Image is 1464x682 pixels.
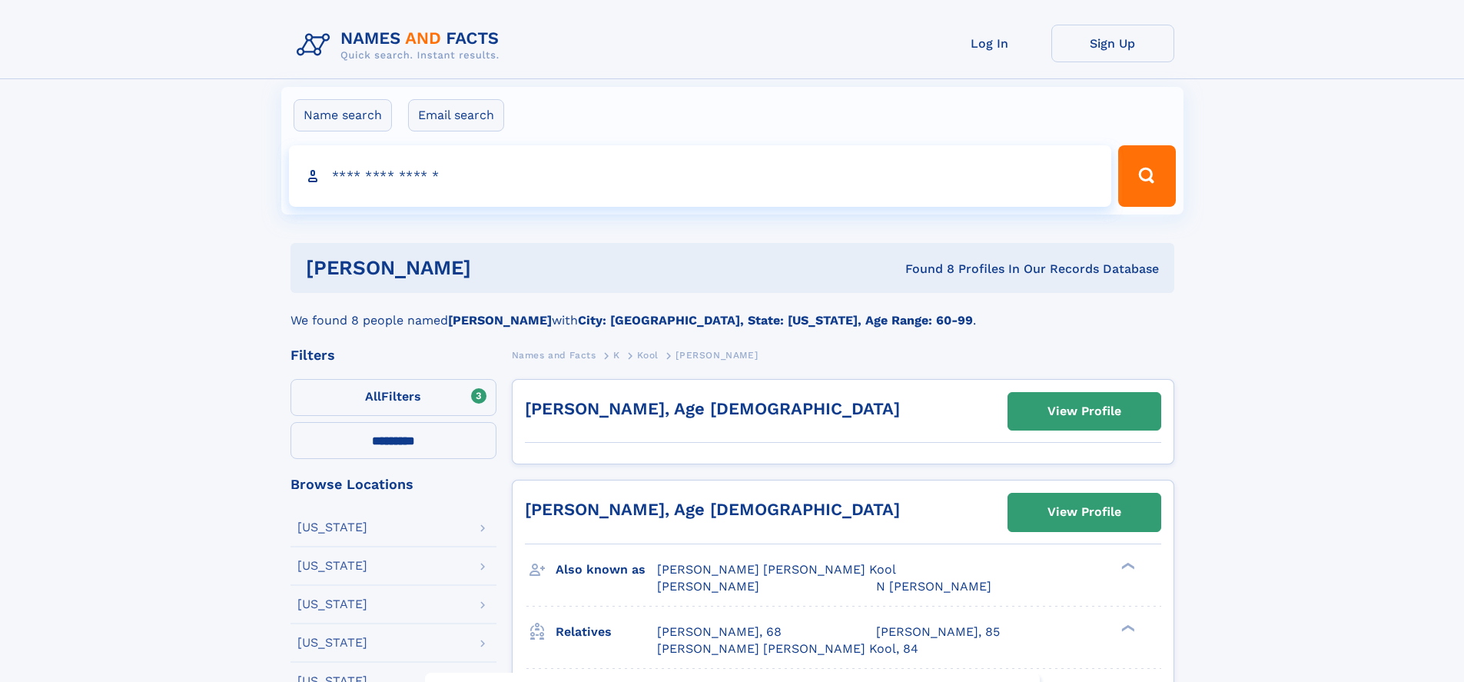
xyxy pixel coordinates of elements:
[290,25,512,66] img: Logo Names and Facts
[657,579,759,594] span: [PERSON_NAME]
[556,557,657,583] h3: Also known as
[637,350,658,361] span: Kool
[657,624,782,640] a: [PERSON_NAME], 68
[290,348,496,362] div: Filters
[365,389,381,404] span: All
[290,477,496,491] div: Browse Locations
[1051,25,1174,62] a: Sign Up
[1047,494,1121,530] div: View Profile
[876,624,1000,640] a: [PERSON_NAME], 85
[613,345,620,364] a: K
[1008,494,1160,531] a: View Profile
[525,500,900,519] a: [PERSON_NAME], Age [DEMOGRAPHIC_DATA]
[297,637,367,649] div: [US_STATE]
[657,640,918,657] a: [PERSON_NAME] [PERSON_NAME] Kool, 84
[1117,561,1136,571] div: ❯
[306,258,689,278] h1: [PERSON_NAME]
[1008,393,1160,430] a: View Profile
[297,560,367,572] div: [US_STATE]
[297,521,367,534] div: [US_STATE]
[928,25,1051,62] a: Log In
[512,345,596,364] a: Names and Facts
[289,145,1112,207] input: search input
[290,379,496,416] label: Filters
[1118,145,1175,207] button: Search Button
[676,350,758,361] span: [PERSON_NAME]
[637,345,658,364] a: Kool
[408,99,504,131] label: Email search
[448,313,552,328] b: [PERSON_NAME]
[294,99,392,131] label: Name search
[1047,394,1121,429] div: View Profile
[578,313,973,328] b: City: [GEOGRAPHIC_DATA], State: [US_STATE], Age Range: 60-99
[556,619,657,645] h3: Relatives
[657,562,896,577] span: [PERSON_NAME] [PERSON_NAME] Kool
[525,399,900,418] a: [PERSON_NAME], Age [DEMOGRAPHIC_DATA]
[688,261,1159,278] div: Found 8 Profiles In Our Records Database
[1117,623,1136,633] div: ❯
[297,598,367,610] div: [US_STATE]
[876,579,991,594] span: N [PERSON_NAME]
[290,293,1174,330] div: We found 8 people named with .
[613,350,620,361] span: K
